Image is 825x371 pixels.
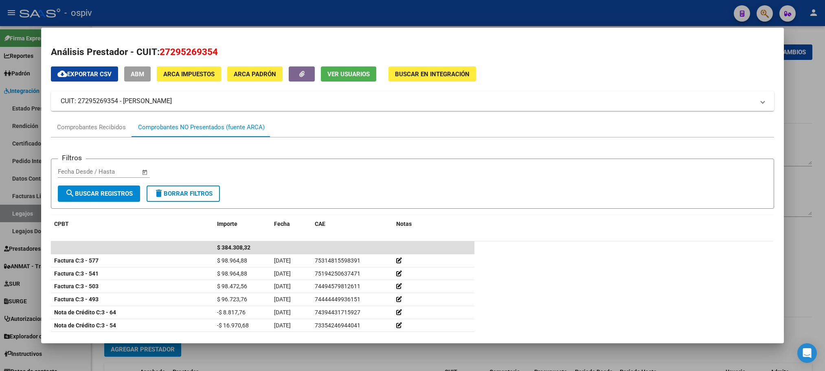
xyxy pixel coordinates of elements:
button: ARCA Impuestos [157,66,221,82]
strong: 3 - 541 [54,270,99,277]
button: ABM [124,66,151,82]
strong: 3 - 54 [54,322,116,329]
span: 73354246944041 [315,322,360,329]
span: ABM [131,71,144,78]
span: ARCA Padrón [234,71,276,78]
div: Comprobantes Recibidos [57,123,126,132]
span: $ 98.964,88 [217,270,247,277]
span: $ 98.472,56 [217,283,247,289]
span: 74494579812611 [315,283,360,289]
mat-panel-title: CUIT: 27295269354 - [PERSON_NAME] [61,96,754,106]
span: $ 384.308,32 [217,244,250,251]
mat-icon: search [65,188,75,198]
span: Exportar CSV [57,71,112,78]
datatable-header-cell: Fecha [271,215,312,233]
input: Start date [58,168,84,175]
span: CAE [315,221,325,227]
mat-icon: cloud_download [57,69,67,79]
span: [DATE] [274,309,291,316]
button: Borrar Filtros [147,185,220,202]
span: Buscar en Integración [395,71,470,78]
datatable-header-cell: CPBT [51,215,214,233]
span: 27295269354 [160,46,218,57]
strong: 3 - 577 [54,257,99,264]
input: End date [92,168,131,175]
span: [DATE] [274,322,291,329]
span: Nota de Crédito C: [54,322,101,329]
h3: Filtros [58,152,86,163]
span: Factura C: [54,296,81,303]
mat-icon: delete [154,188,164,198]
button: Buscar en Integración [388,66,476,82]
span: Factura C: [54,283,81,289]
datatable-header-cell: Notas [393,215,474,233]
span: ARCA Impuestos [163,71,215,78]
span: [DATE] [274,283,291,289]
strong: 3 - 493 [54,296,99,303]
span: CPBT [54,221,69,227]
span: Notas [396,221,412,227]
span: Borrar Filtros [154,190,213,197]
span: Nota de Crédito C: [54,309,101,316]
span: 75314815598391 [315,257,360,264]
strong: 3 - 503 [54,283,99,289]
div: Open Intercom Messenger [797,343,817,363]
span: 74444449936151 [315,296,360,303]
span: $ 98.964,88 [217,257,247,264]
span: Fecha [274,221,290,227]
h2: Análisis Prestador - CUIT: [51,45,774,59]
datatable-header-cell: CAE [312,215,393,233]
button: Exportar CSV [51,66,118,82]
button: Buscar Registros [58,185,140,202]
span: Buscar Registros [65,190,133,197]
span: [DATE] [274,270,291,277]
span: Factura C: [54,270,81,277]
span: 74394431715927 [315,309,360,316]
div: Comprobantes NO Presentados (fuente ARCA) [138,123,265,132]
span: Ver Usuarios [327,71,370,78]
strong: 3 - 64 [54,309,116,316]
span: 75194250637471 [315,270,360,277]
span: -$ 8.817,76 [217,309,246,316]
button: Ver Usuarios [321,66,376,82]
datatable-header-cell: Importe [214,215,271,233]
span: [DATE] [274,296,291,303]
span: -$ 16.970,68 [217,322,249,329]
span: Factura C: [54,257,81,264]
button: ARCA Padrón [227,66,283,82]
button: Open calendar [140,168,149,177]
span: Importe [217,221,237,227]
span: $ 96.723,76 [217,296,247,303]
span: [DATE] [274,257,291,264]
mat-expansion-panel-header: CUIT: 27295269354 - [PERSON_NAME] [51,91,774,111]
